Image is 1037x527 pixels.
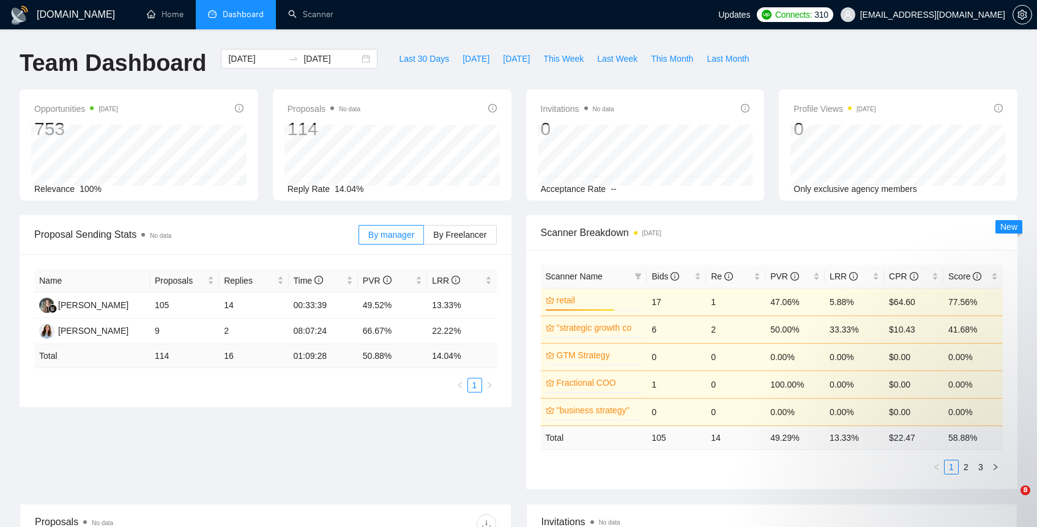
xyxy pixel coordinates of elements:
[456,381,464,389] span: left
[1013,5,1032,24] button: setting
[794,101,875,116] span: Profile Views
[34,227,359,242] span: Proposal Sending Stats
[58,324,128,337] div: [PERSON_NAME]
[590,49,644,68] button: Last Week
[546,351,554,359] span: crown
[546,378,554,387] span: crown
[150,293,219,319] td: 105
[647,426,706,449] td: 105
[463,52,489,65] span: [DATE]
[814,8,828,21] span: 310
[706,315,765,343] td: 2
[314,276,323,284] span: info-circle
[427,344,496,368] td: 14.04 %
[647,288,706,315] td: 17
[358,319,427,344] td: 66.67%
[289,344,358,368] td: 01:09:28
[289,293,358,319] td: 00:33:39
[219,319,288,344] td: 2
[98,106,117,112] time: [DATE]
[825,343,884,370] td: 0.00%
[219,293,288,319] td: 14
[468,378,481,392] a: 1
[790,272,799,281] span: info-circle
[652,271,679,281] span: Bids
[10,6,29,25] img: logo
[765,288,825,315] td: 47.06%
[546,296,554,304] span: crown
[150,269,219,293] th: Proposals
[235,104,243,112] span: info-circle
[288,9,333,20] a: searchScanner
[546,406,554,415] span: crown
[150,344,219,368] td: 114
[92,520,113,526] span: No data
[486,381,493,389] span: right
[889,271,918,281] span: CPR
[765,343,825,370] td: 0.00%
[724,272,733,281] span: info-circle
[363,276,392,286] span: PVR
[453,378,467,392] button: left
[706,343,765,370] td: 0
[943,370,1003,398] td: 0.00%
[707,52,749,65] span: Last Month
[647,398,706,426] td: 0
[358,344,427,368] td: 50.88 %
[228,52,284,65] input: Start date
[765,315,825,343] td: 50.00%
[219,269,288,293] th: Replies
[223,9,264,20] span: Dashboard
[943,343,1003,370] td: 0.00%
[155,274,205,287] span: Proposals
[541,101,614,116] span: Invitations
[289,54,299,64] span: swap-right
[943,315,1003,343] td: 41.68%
[288,184,330,194] span: Reply Rate
[541,225,1003,240] span: Scanner Breakdown
[825,398,884,426] td: 0.00%
[208,10,217,18] span: dashboard
[289,54,299,64] span: to
[830,271,858,281] span: LRR
[546,323,554,332] span: crown
[537,49,590,68] button: This Week
[335,184,363,194] span: 14.04%
[651,52,693,65] span: This Month
[453,378,467,392] li: Previous Page
[557,293,640,307] a: retail
[147,9,184,20] a: homeHome
[383,276,392,284] span: info-circle
[288,117,360,141] div: 114
[644,49,700,68] button: This Month
[432,276,460,286] span: LRR
[557,348,640,362] a: GTM Strategy
[857,106,875,112] time: [DATE]
[706,288,765,315] td: 1
[844,10,852,19] span: user
[599,519,620,526] span: No data
[765,370,825,398] td: 100.00%
[1020,485,1030,495] span: 8
[288,101,360,116] span: Proposals
[541,426,647,449] td: Total
[794,184,917,194] span: Only exclusive agency members
[884,315,943,343] td: $10.43
[1000,222,1017,232] span: New
[943,288,1003,315] td: 77.56%
[541,117,614,141] div: 0
[825,288,884,315] td: 5.88%
[948,271,981,281] span: Score
[488,104,497,112] span: info-circle
[671,272,679,281] span: info-circle
[467,378,482,392] li: 1
[482,378,497,392] li: Next Page
[825,370,884,398] td: 0.00%
[910,272,918,281] span: info-circle
[718,10,750,20] span: Updates
[849,272,858,281] span: info-circle
[541,184,606,194] span: Acceptance Rate
[647,315,706,343] td: 6
[48,304,57,313] img: gigradar-bm.png
[943,398,1003,426] td: 0.00%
